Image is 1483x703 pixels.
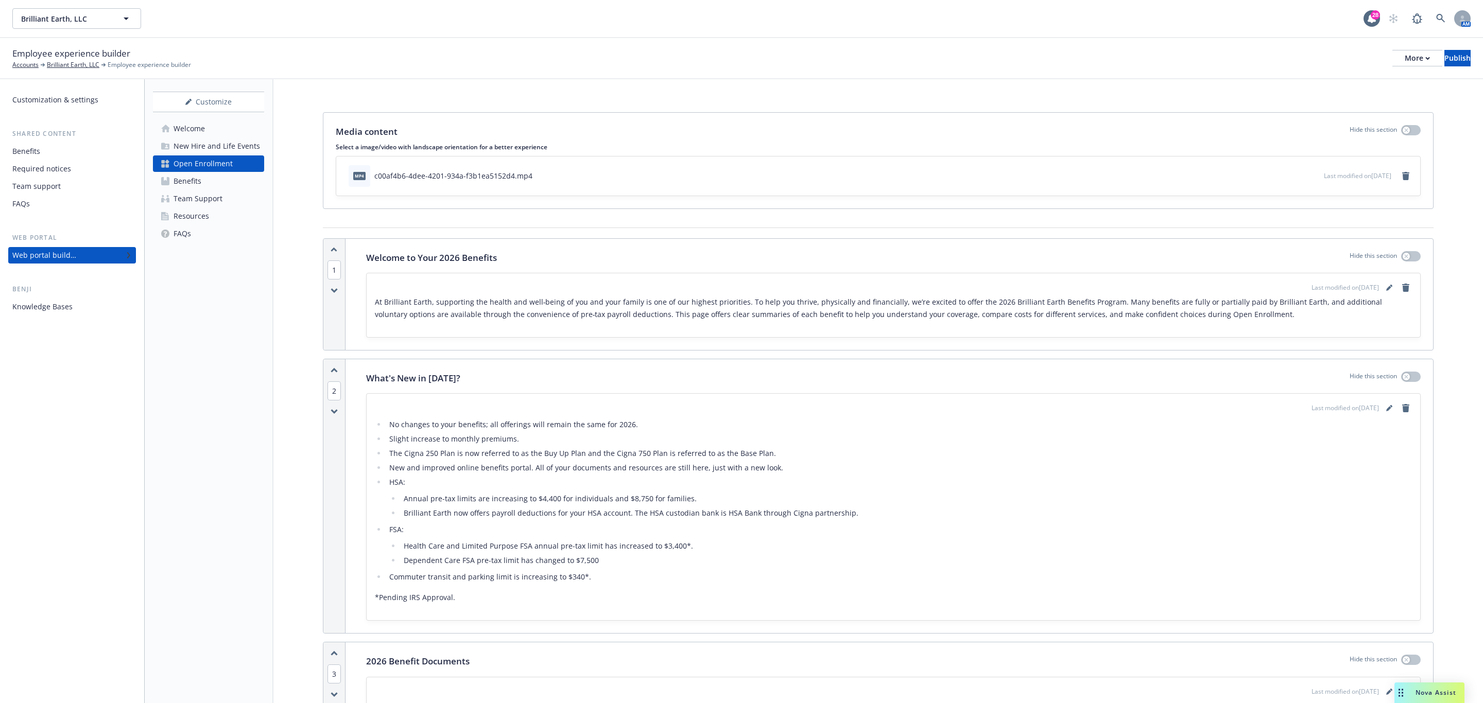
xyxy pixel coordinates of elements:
div: Team support [12,178,61,195]
button: 2 [327,385,341,396]
li: Brilliant Earth now offers payroll deductions for your HSA account. The HSA custodian bank is HSA... [401,507,1412,519]
div: Shared content [8,129,136,139]
li: The Cigna 250 Plan is now referred to as the Buy Up Plan and the Cigna 750 Plan is referred to as... [386,447,1412,460]
li: Health Care and Limited Purpose FSA annual pre-tax limit has increased to $3,400*. [401,540,1412,552]
div: FAQs [174,225,191,242]
p: *Pending IRS Approval. [375,591,1412,604]
div: Benefits [12,143,40,160]
div: Drag to move [1394,682,1407,703]
a: Welcome [153,120,264,137]
div: Required notices [12,161,71,177]
div: c00af4b6-4dee-4201-934a-f3b1ea5152d4.mp4 [374,170,532,181]
a: Report a Bug [1407,8,1427,29]
span: Nova Assist [1416,688,1456,697]
div: Team Support [174,190,222,207]
span: 1 [327,260,341,279]
button: More [1392,50,1442,66]
span: Brilliant Earth, LLC [21,13,110,24]
button: download file [1294,170,1302,181]
div: Open Enrollment [174,155,233,172]
a: Team support [8,178,136,195]
li: New and improved online benefits portal. All of your documents and resources are still here, just... [386,462,1412,474]
span: 2 [327,381,341,400]
a: Web portal builder [8,247,136,263]
div: FAQs [12,196,30,212]
a: Benefits [153,173,264,189]
a: remove [1400,402,1412,414]
button: Brilliant Earth, LLC [12,8,141,29]
span: Last modified on [DATE] [1312,687,1379,696]
div: Welcome [174,120,205,137]
li: Commuter transit and parking limit is increasing to $340*. [386,571,1412,583]
li: Annual pre-tax limits are increasing to $4,400 for individuals and $8,750 for families. [401,493,1412,505]
div: More [1405,50,1430,66]
a: Start snowing [1383,8,1404,29]
a: New Hire and Life Events [153,138,264,154]
span: Employee experience builder [12,47,130,60]
div: 28 [1371,10,1380,20]
p: Select a image/video with landscape orientation for a better experience [336,143,1421,151]
div: Resources [174,208,209,224]
a: Benefits [8,143,136,160]
p: Hide this section [1350,372,1397,385]
button: Nova Assist [1394,682,1464,703]
a: FAQs [153,225,264,242]
button: 1 [327,265,341,275]
span: Last modified on [DATE] [1324,171,1391,180]
p: Hide this section [1350,251,1397,265]
p: 2026 Benefit Documents [366,655,470,668]
li: Dependent Care FSA pre-tax limit has changed to $7,500 [401,554,1412,567]
a: Required notices [8,161,136,177]
p: At Brilliant Earth, supporting the health and well‑being of you and your family is one of our hig... [375,296,1412,321]
span: Employee experience builder [108,60,191,69]
a: Customization & settings [8,92,136,108]
p: Welcome to Your 2026 Benefits [366,251,497,265]
li: Slight increase to monthly premiums. [386,433,1412,445]
div: Web portal [8,233,136,243]
div: Knowledge Bases [12,298,73,315]
a: Open Enrollment [153,155,264,172]
div: Benefits [174,173,201,189]
a: Accounts [12,60,39,69]
a: remove [1400,282,1412,294]
li: FSA: [386,523,1412,567]
button: 3 [327,669,341,679]
button: preview file [1310,170,1320,181]
button: Publish [1444,50,1471,66]
a: Brilliant Earth, LLC [47,60,99,69]
p: Media content [336,125,398,138]
div: Benji [8,284,136,294]
a: editPencil [1383,686,1395,698]
a: Team Support [153,190,264,207]
button: Customize [153,92,264,112]
a: Knowledge Bases [8,298,136,315]
span: 3 [327,664,341,683]
a: remove [1400,170,1412,182]
a: FAQs [8,196,136,212]
span: mp4 [353,172,366,180]
li: No changes to your benefits; all offerings will remain the same for 2026. [386,418,1412,431]
p: Hide this section [1350,125,1397,138]
li: HSA: [386,476,1412,519]
div: Web portal builder [12,247,76,263]
div: New Hire and Life Events [174,138,260,154]
a: editPencil [1383,402,1395,414]
div: Customization & settings [12,92,98,108]
span: Last modified on [DATE] [1312,403,1379,413]
span: Last modified on [DATE] [1312,283,1379,292]
p: What's New in [DATE]? [366,372,460,385]
a: editPencil [1383,282,1395,294]
a: Search [1430,8,1451,29]
a: Resources [153,208,264,224]
p: Hide this section [1350,655,1397,668]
